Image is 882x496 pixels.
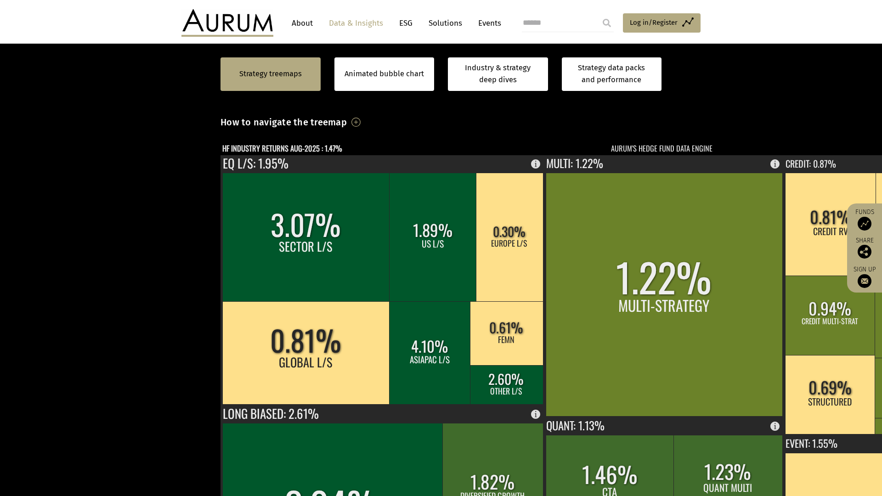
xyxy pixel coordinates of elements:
a: Solutions [424,15,467,32]
a: ESG [395,15,417,32]
h3: How to navigate the treemap [220,114,347,130]
input: Submit [598,14,616,32]
img: Sign up to our newsletter [858,274,871,288]
span: Log in/Register [630,17,678,28]
a: About [287,15,317,32]
a: Industry & strategy deep dives [448,57,548,91]
a: Sign up [852,265,877,288]
img: Share this post [858,245,871,259]
a: Animated bubble chart [345,68,424,80]
a: Strategy data packs and performance [562,57,662,91]
img: Aurum [181,9,273,37]
a: Log in/Register [623,13,701,33]
a: Funds [852,208,877,231]
img: Access Funds [858,217,871,231]
a: Events [474,15,501,32]
div: Share [852,237,877,259]
a: Strategy treemaps [239,68,302,80]
a: Data & Insights [324,15,388,32]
